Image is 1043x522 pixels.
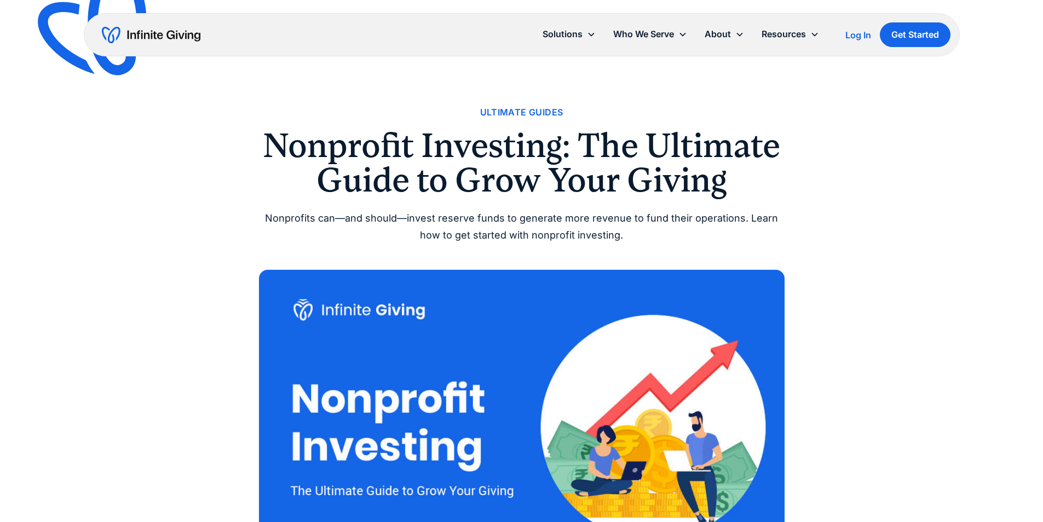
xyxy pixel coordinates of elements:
[259,129,785,197] h1: Nonprofit Investing: The Ultimate Guide to Grow Your Giving
[753,22,828,46] div: Resources
[480,105,563,120] a: Ultimate Guides
[696,22,753,46] div: About
[604,22,696,46] div: Who We Serve
[543,27,583,42] div: Solutions
[880,22,950,47] a: Get Started
[705,27,731,42] div: About
[259,210,785,243] div: Nonprofits can—and should—invest reserve funds to generate more revenue to fund their operations....
[534,22,604,46] div: Solutions
[845,31,871,39] div: Log In
[762,27,806,42] div: Resources
[845,28,871,42] a: Log In
[613,27,674,42] div: Who We Serve
[102,26,200,44] a: home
